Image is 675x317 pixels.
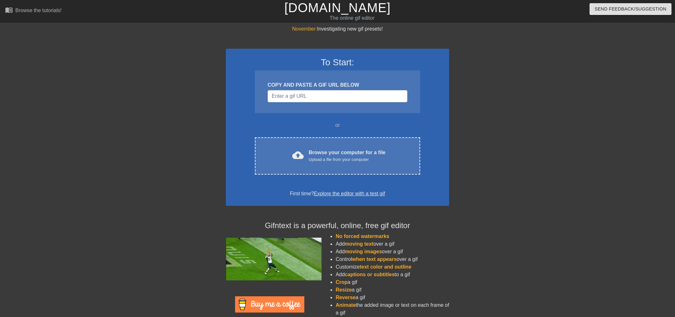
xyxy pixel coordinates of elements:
div: First time? [234,190,441,198]
li: a gif [336,294,449,301]
div: Investigating new gif presets! [226,25,449,33]
button: Send Feedback/Suggestion [590,3,671,15]
div: Browse the tutorials! [15,8,62,13]
div: Upload a file from your computer [309,156,386,163]
li: Add over a gif [336,240,449,248]
li: Add over a gif [336,248,449,256]
img: football_small.gif [226,238,322,280]
h3: To Start: [234,57,441,68]
li: Add to a gif [336,271,449,278]
a: Explore the editor with a test gif [314,191,385,196]
span: moving images [345,249,382,254]
li: a gif [336,286,449,294]
span: captions or subtitles [345,272,395,277]
img: Buy Me A Coffee [235,296,304,313]
a: Browse the tutorials! [5,6,62,16]
div: or [242,121,433,129]
span: Crop [336,279,347,285]
div: COPY AND PASTE A GIF URL BELOW [268,81,407,89]
div: The online gif editor [228,14,476,22]
span: moving text [345,241,374,247]
span: November: [292,26,317,32]
span: Resize [336,287,352,292]
li: Customize [336,263,449,271]
input: Username [268,90,407,102]
div: Browse your computer for a file [309,149,386,163]
li: a gif [336,278,449,286]
li: Control over a gif [336,256,449,263]
span: menu_book [5,6,13,14]
span: cloud_upload [292,149,304,161]
span: Animate [336,302,356,308]
h4: Gifntext is a powerful, online, free gif editor [226,221,449,230]
span: No forced watermarks [336,234,389,239]
span: text color and outline [360,264,412,270]
span: Reverse [336,295,355,300]
span: Send Feedback/Suggestion [595,5,666,13]
span: when text appears [352,256,397,262]
li: the added image or text on each frame of a gif [336,301,449,317]
a: [DOMAIN_NAME] [284,1,390,15]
